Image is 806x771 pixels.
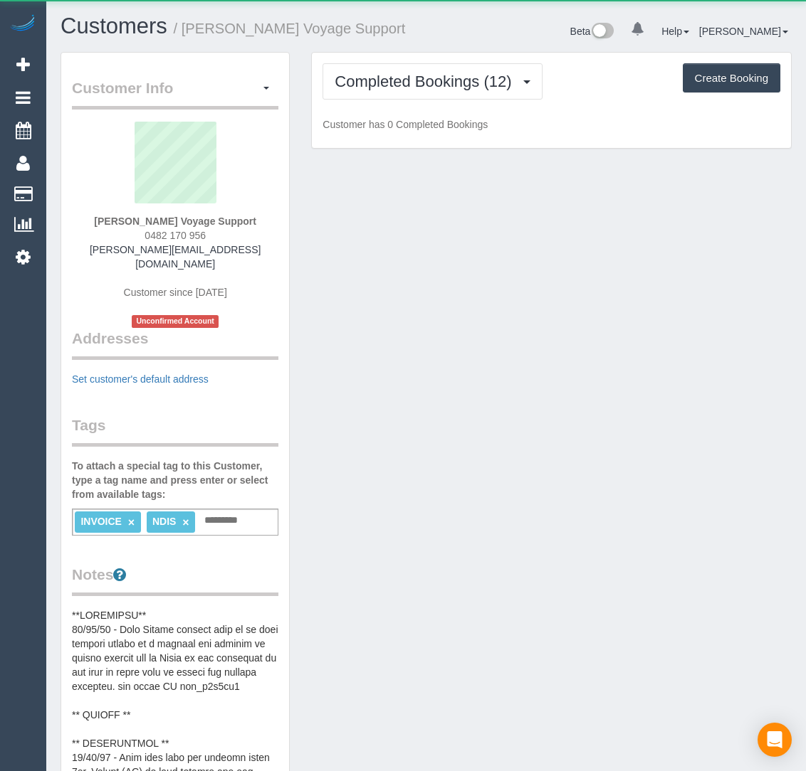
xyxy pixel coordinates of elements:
[72,459,278,501] label: To attach a special tag to this Customer, type a tag name and press enter or select from availabl...
[145,230,206,241] span: 0482 170 956
[80,516,122,527] span: INVOICE
[661,26,689,37] a: Help
[699,26,788,37] a: [PERSON_NAME]
[335,73,518,90] span: Completed Bookings (12)
[128,516,135,528] a: ×
[758,723,792,757] div: Open Intercom Messenger
[90,244,261,270] a: [PERSON_NAME][EMAIL_ADDRESS][DOMAIN_NAME]
[152,516,176,527] span: NDIS
[72,415,278,447] legend: Tags
[72,564,278,596] legend: Notes
[174,21,406,36] small: / [PERSON_NAME] Voyage Support
[9,14,37,34] img: Automaid Logo
[323,117,780,132] p: Customer has 0 Completed Bookings
[124,287,227,298] span: Customer since [DATE]
[590,23,614,41] img: New interface
[570,26,614,37] a: Beta
[683,63,780,93] button: Create Booking
[182,516,189,528] a: ×
[323,63,542,100] button: Completed Bookings (12)
[72,373,209,385] a: Set customer's default address
[61,14,167,38] a: Customers
[94,216,256,227] strong: [PERSON_NAME] Voyage Support
[132,315,219,327] span: Unconfirmed Account
[72,78,278,110] legend: Customer Info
